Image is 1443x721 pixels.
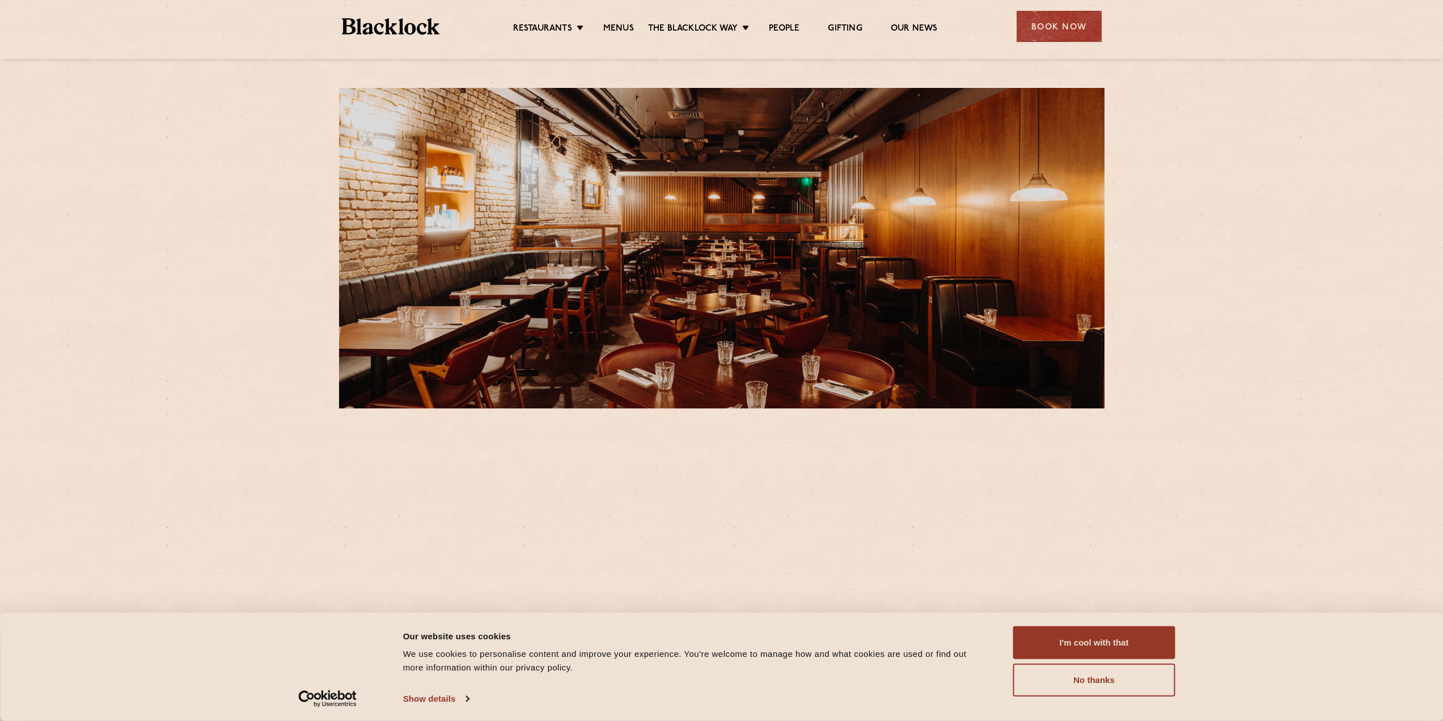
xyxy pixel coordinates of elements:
a: The Blacklock Way [648,23,738,36]
a: Restaurants [513,23,572,36]
div: Our website uses cookies [403,629,988,643]
a: Our News [891,23,938,36]
button: I'm cool with that [1013,626,1175,659]
a: Show details [403,690,469,707]
a: Gifting [828,23,862,36]
button: No thanks [1013,664,1175,697]
div: Book Now [1017,11,1102,42]
div: We use cookies to personalise content and improve your experience. You're welcome to manage how a... [403,647,988,674]
img: BL_Textured_Logo-footer-cropped.svg [342,18,440,35]
a: Menus [603,23,634,36]
a: Usercentrics Cookiebot - opens in a new window [278,690,377,707]
a: People [769,23,799,36]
